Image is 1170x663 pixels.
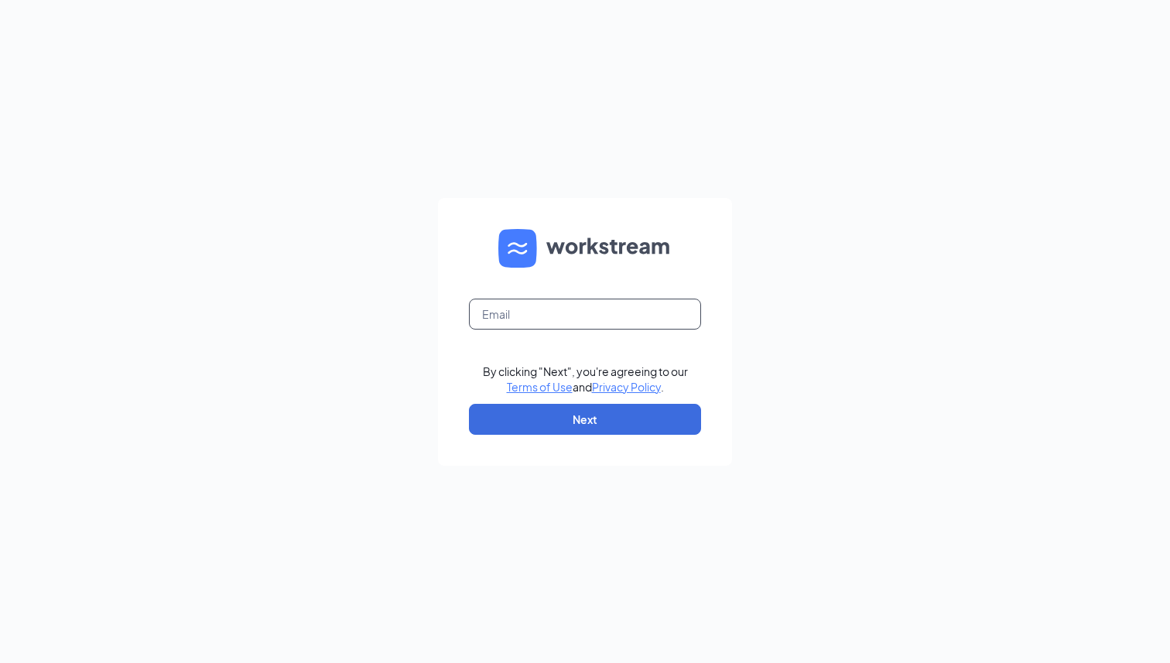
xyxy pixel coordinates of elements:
[469,404,701,435] button: Next
[498,229,672,268] img: WS logo and Workstream text
[483,364,688,395] div: By clicking "Next", you're agreeing to our and .
[469,299,701,330] input: Email
[507,380,573,394] a: Terms of Use
[592,380,661,394] a: Privacy Policy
